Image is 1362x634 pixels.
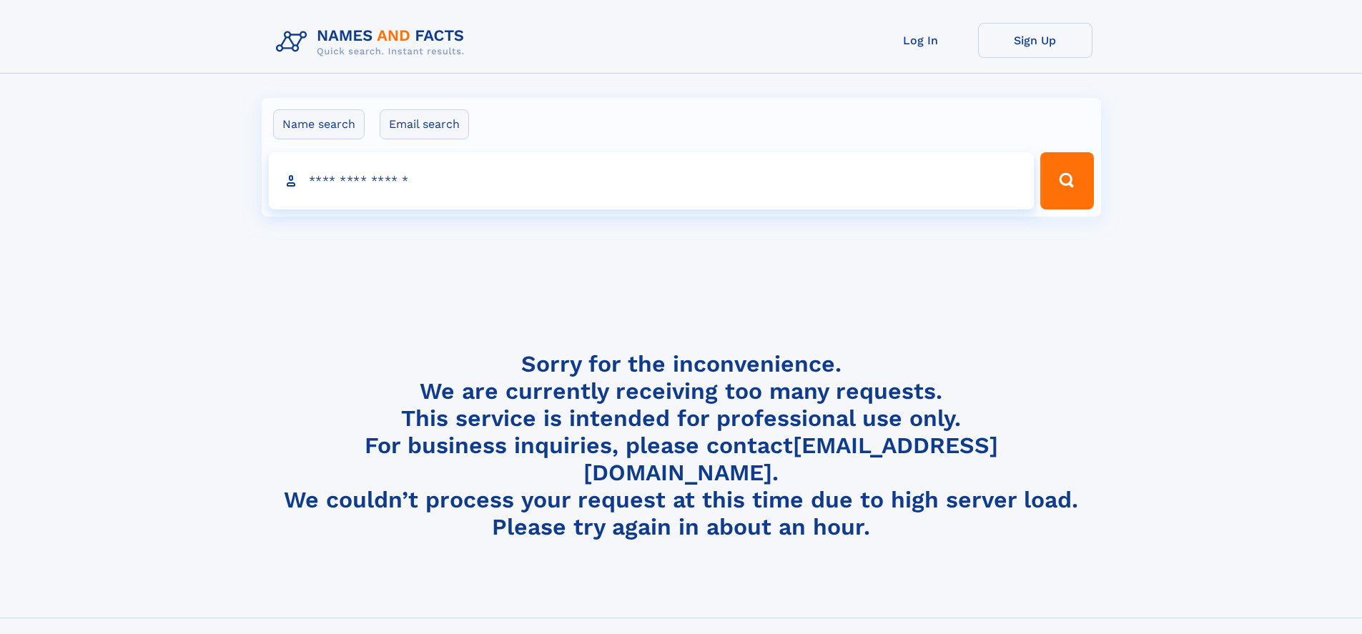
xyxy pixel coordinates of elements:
[269,152,1035,209] input: search input
[270,350,1092,541] h4: Sorry for the inconvenience. We are currently receiving too many requests. This service is intend...
[273,109,365,139] label: Name search
[1040,152,1093,209] button: Search Button
[583,432,998,486] a: [EMAIL_ADDRESS][DOMAIN_NAME]
[978,23,1092,58] a: Sign Up
[864,23,978,58] a: Log In
[270,23,476,61] img: Logo Names and Facts
[380,109,469,139] label: Email search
